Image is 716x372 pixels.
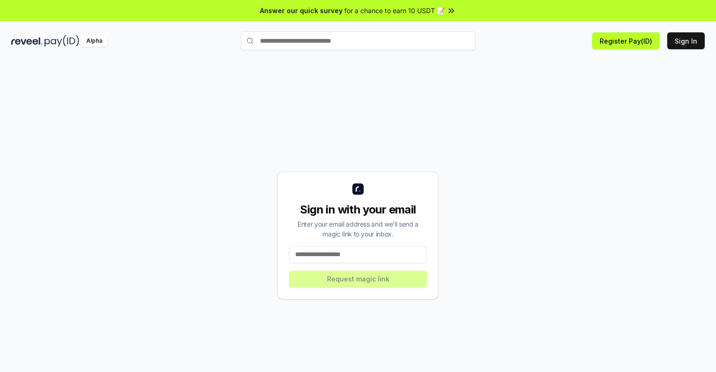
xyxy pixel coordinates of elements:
span: Answer our quick survey [260,6,343,15]
button: Sign In [667,32,705,49]
div: Enter your email address and we’ll send a magic link to your inbox. [289,219,427,239]
button: Register Pay(ID) [592,32,660,49]
img: pay_id [45,35,79,47]
img: logo_small [352,183,364,195]
div: Sign in with your email [289,202,427,217]
span: for a chance to earn 10 USDT 📝 [344,6,445,15]
div: Alpha [81,35,107,47]
img: reveel_dark [11,35,43,47]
